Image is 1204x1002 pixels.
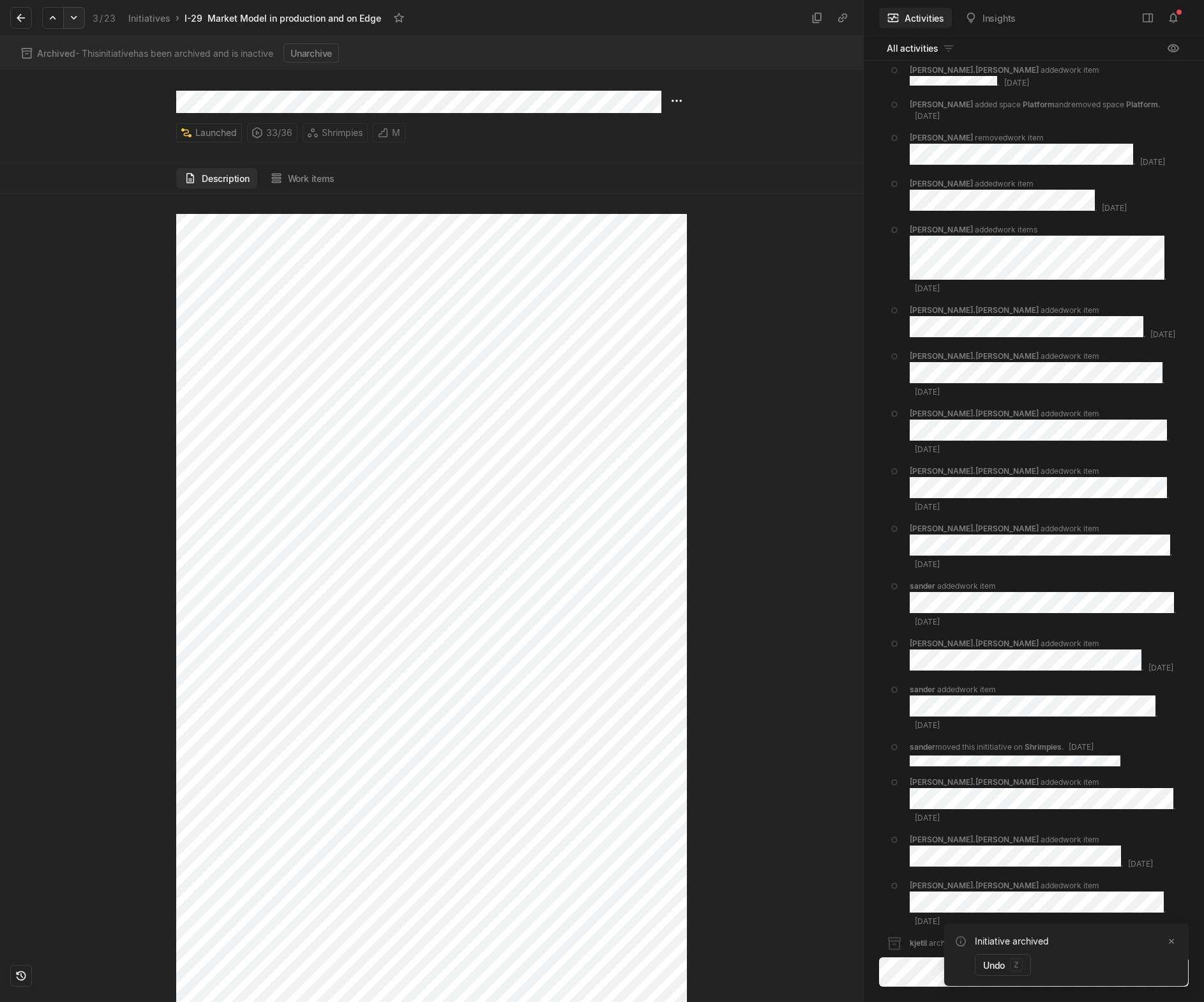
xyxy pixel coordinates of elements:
[910,742,935,752] span: sander
[910,133,973,142] span: [PERSON_NAME]
[910,65,1181,89] div: added work item .
[195,124,237,142] span: Launched
[910,466,1181,513] div: added work item .
[975,954,1031,976] button: Undoz
[915,813,940,823] span: [DATE]
[1069,742,1094,752] span: [DATE]
[184,11,202,25] div: I-29
[392,124,400,142] span: M
[910,132,1181,168] div: removed work item .
[910,777,1039,787] span: [PERSON_NAME].[PERSON_NAME]
[910,880,1181,927] div: added work item .
[910,179,973,188] span: [PERSON_NAME]
[126,10,173,27] a: Initiatives
[957,8,1023,28] button: Insights
[910,178,1181,214] div: added work item .
[915,617,940,626] span: [DATE]
[915,387,940,397] span: [DATE]
[910,581,1181,628] div: added work item .
[975,934,1163,948] div: Initiative archived
[910,351,1181,398] div: added work item .
[915,916,940,926] span: [DATE]
[910,834,1181,870] div: added work item .
[915,502,940,512] span: [DATE]
[910,639,1039,648] span: [PERSON_NAME].[PERSON_NAME]
[879,38,963,59] button: All activities
[93,11,116,25] div: 3 23
[1148,663,1173,672] span: [DATE]
[1023,100,1055,109] span: Platform
[910,305,1039,315] span: [PERSON_NAME].[PERSON_NAME]
[910,685,935,694] span: sander
[1004,78,1029,87] span: [DATE]
[1025,742,1062,752] span: Shrimpies
[262,168,342,188] button: Work items
[879,8,952,28] button: Activities
[910,684,1181,731] div: added work item .
[37,47,273,60] span: - This initiative has been archived and is inactive
[910,305,1181,340] div: added work item .
[887,42,938,55] span: All activities
[1140,157,1165,167] span: [DATE]
[1128,859,1153,869] span: [DATE]
[1102,203,1127,213] span: [DATE]
[1150,330,1175,339] span: [DATE]
[910,65,1039,75] span: [PERSON_NAME].[PERSON_NAME]
[910,408,1181,455] div: added work item .
[1126,100,1158,109] span: Platform
[910,524,1039,533] span: [PERSON_NAME].[PERSON_NAME]
[247,123,297,142] div: 33 / 36
[910,409,1039,418] span: [PERSON_NAME].[PERSON_NAME]
[176,11,179,24] div: ›
[910,638,1181,674] div: added work item .
[100,13,103,24] span: /
[207,11,381,25] div: Market Model in production and on Edge
[910,881,1039,890] span: [PERSON_NAME].[PERSON_NAME]
[910,835,1039,844] span: [PERSON_NAME].[PERSON_NAME]
[910,777,1181,824] div: added work item .
[915,720,940,730] span: [DATE]
[915,559,940,569] span: [DATE]
[910,937,1030,949] div: archived this initiative .
[910,224,1181,294] div: added work items .
[322,124,363,142] span: Shrimpies
[910,99,1181,122] div: added space and removed space .
[910,523,1181,570] div: added work item .
[176,168,257,188] button: Description
[373,123,405,142] button: M
[915,284,940,293] span: [DATE]
[910,741,1120,766] div: moved this inititiative on .
[915,111,940,121] span: [DATE]
[37,48,75,59] span: Archived
[910,100,973,109] span: [PERSON_NAME]
[283,43,339,63] button: Unarchive
[910,938,927,948] span: kjetil
[1010,959,1023,971] kbd: z
[915,444,940,454] span: [DATE]
[910,351,1039,361] span: [PERSON_NAME].[PERSON_NAME]
[910,581,935,591] span: sander
[910,225,973,234] span: [PERSON_NAME]
[910,466,1039,476] span: [PERSON_NAME].[PERSON_NAME]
